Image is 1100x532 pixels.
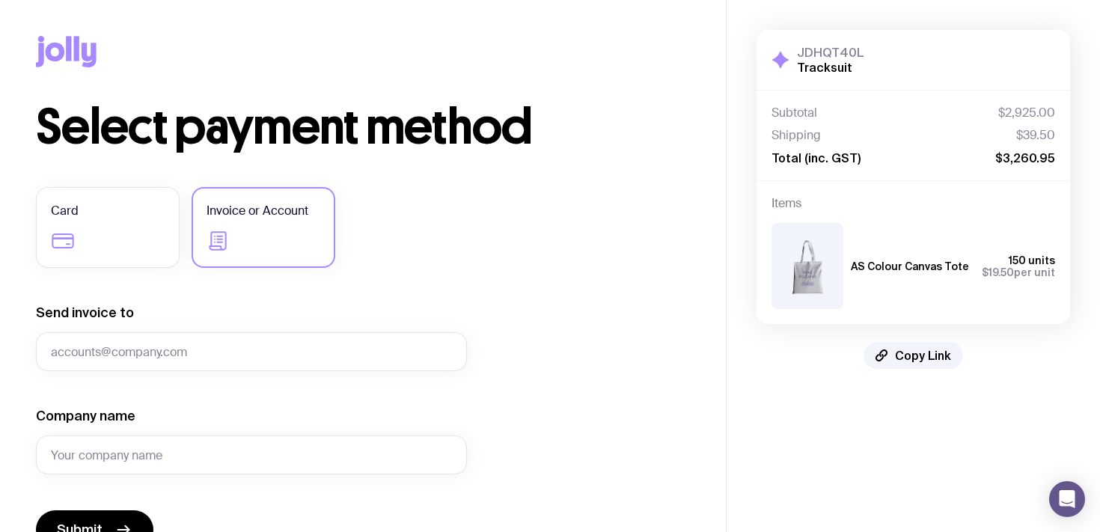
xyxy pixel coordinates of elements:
h3: AS Colour Canvas Tote [851,260,969,272]
button: Copy Link [864,342,963,369]
span: $19.50 [982,266,1014,278]
h1: Select payment method [36,103,690,151]
label: Company name [36,407,135,425]
span: $3,260.95 [995,150,1055,165]
div: Open Intercom Messenger [1049,481,1085,517]
span: Card [51,202,79,220]
h3: JDHQT40L [797,45,864,60]
h2: Tracksuit [797,60,864,75]
span: Copy Link [895,348,951,363]
input: Your company name [36,435,467,474]
span: Total (inc. GST) [771,150,861,165]
h4: Items [771,196,1055,211]
input: accounts@company.com [36,332,467,371]
span: $39.50 [1016,128,1055,143]
span: Shipping [771,128,821,143]
span: Invoice or Account [207,202,308,220]
span: per unit [982,266,1055,278]
label: Send invoice to [36,304,134,322]
span: $2,925.00 [998,106,1055,120]
span: 150 units [1009,254,1055,266]
span: Subtotal [771,106,817,120]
